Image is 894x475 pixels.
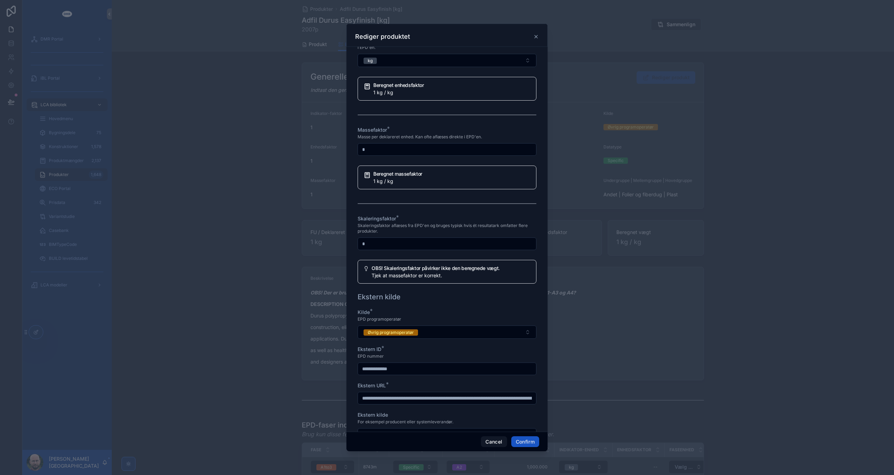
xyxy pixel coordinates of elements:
[373,89,393,95] span: 1 kg / kg
[355,32,410,41] h3: Rediger produktet
[372,272,530,279] div: Tjek at massefaktor er korrekt.
[368,329,414,336] div: Øvrig programoperatør
[358,419,453,425] span: For eksempel producent eller systemleverandør.
[358,223,536,234] span: Skaleringsfaktor aflæses fra EPD'en og bruges typisk hvis ét resultatark omfatter flere produkter.
[373,178,393,184] span: 1 kg / kg
[358,134,482,140] span: Masse per deklareret enhed. Kan ofte aflæses direkte i EPD'en.
[373,171,530,176] h5: Beregnet massefaktor
[373,83,530,88] h5: Beregnet enhedsfaktor
[373,89,530,96] div: 1 kg / kg
[373,178,530,185] div: 1 kg / kg
[511,436,539,447] button: Confirm
[358,127,387,133] span: Massefaktor
[368,58,373,64] div: kg
[481,436,507,447] button: Cancel
[358,412,388,418] span: Ekstern kilde
[358,54,536,67] button: Select Button
[358,215,396,221] span: Skaleringsfaktor
[358,292,401,302] h1: Ekstern kilde
[358,326,536,339] button: Select Button
[358,346,381,352] span: Ekstern ID
[358,382,386,388] span: Ekstern URL
[372,266,530,271] h5: OBS! Skaleringsfaktor påvirker ikke den beregnede vægt.
[358,353,384,359] span: EPD nummer
[358,316,401,322] span: EPD programoperatør
[372,272,442,278] span: Tjek at massefaktor er korrekt.
[358,309,370,315] span: Kilde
